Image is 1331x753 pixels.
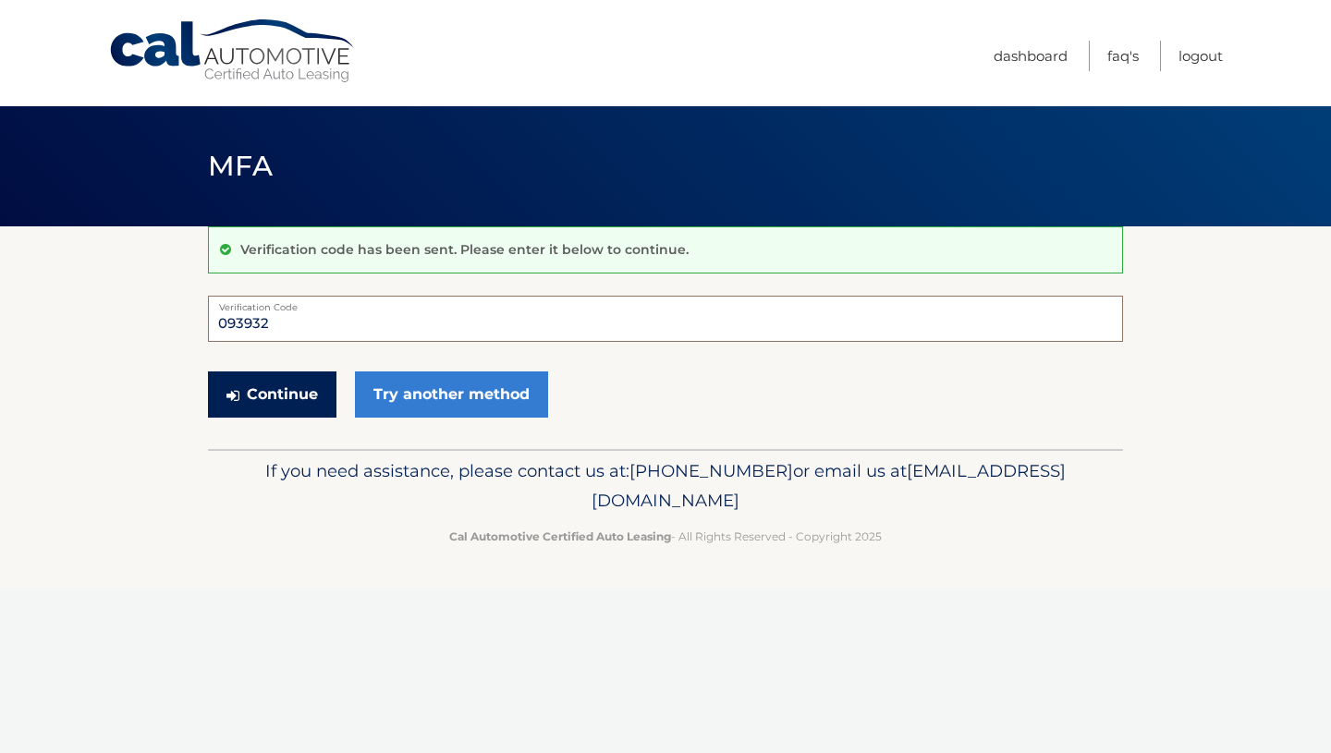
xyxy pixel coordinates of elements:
[220,456,1111,516] p: If you need assistance, please contact us at: or email us at
[1178,41,1223,71] a: Logout
[592,460,1066,511] span: [EMAIL_ADDRESS][DOMAIN_NAME]
[108,18,358,84] a: Cal Automotive
[208,296,1123,342] input: Verification Code
[629,460,793,481] span: [PHONE_NUMBER]
[220,527,1111,546] p: - All Rights Reserved - Copyright 2025
[1107,41,1139,71] a: FAQ's
[994,41,1068,71] a: Dashboard
[449,529,671,543] strong: Cal Automotive Certified Auto Leasing
[208,296,1123,310] label: Verification Code
[240,241,689,258] p: Verification code has been sent. Please enter it below to continue.
[208,149,273,183] span: MFA
[208,371,336,418] button: Continue
[355,371,548,418] a: Try another method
